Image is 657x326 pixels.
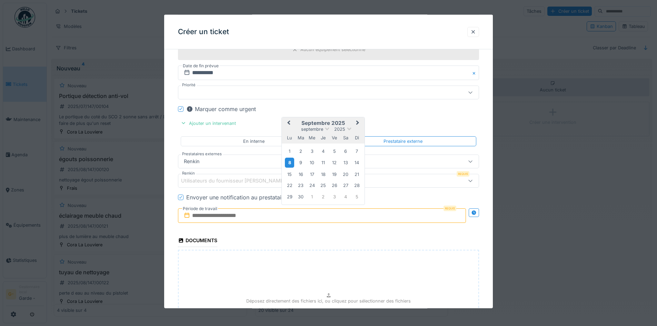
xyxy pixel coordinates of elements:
[284,145,362,202] div: Month septembre, 2025
[282,120,365,126] h2: septembre 2025
[285,133,294,142] div: lundi
[182,205,218,212] label: Période de travail
[178,118,239,128] div: Ajouter un intervenant
[471,65,479,80] button: Close
[296,158,306,167] div: Choose mardi 9 septembre 2025
[319,169,328,179] div: Choose jeudi 18 septembre 2025
[352,133,361,142] div: dimanche
[330,192,339,201] div: Choose vendredi 3 octobre 2025
[319,181,328,190] div: Choose jeudi 25 septembre 2025
[307,133,317,142] div: mercredi
[307,146,317,156] div: Choose mercredi 3 septembre 2025
[352,181,361,190] div: Choose dimanche 28 septembre 2025
[246,297,411,304] p: Déposez directement des fichiers ici, ou cliquez pour sélectionner des fichiers
[352,192,361,201] div: Choose dimanche 5 octobre 2025
[182,62,219,69] label: Date de fin prévue
[296,133,306,142] div: mardi
[178,235,217,247] div: Documents
[296,181,306,190] div: Choose mardi 23 septembre 2025
[330,181,339,190] div: Choose vendredi 26 septembre 2025
[384,138,422,144] div: Prestataire externe
[296,192,306,201] div: Choose mardi 30 septembre 2025
[181,82,197,88] label: Priorité
[186,105,256,113] div: Marquer comme urgent
[285,169,294,179] div: Choose lundi 15 septembre 2025
[181,151,223,157] label: Prestataires externes
[341,133,350,142] div: samedi
[243,138,265,144] div: En interne
[300,46,365,53] div: Aucun équipement sélectionné
[296,169,306,179] div: Choose mardi 16 septembre 2025
[307,181,317,190] div: Choose mercredi 24 septembre 2025
[178,28,229,36] h3: Créer un ticket
[319,146,328,156] div: Choose jeudi 4 septembre 2025
[301,127,323,132] span: septembre
[319,133,328,142] div: jeudi
[307,192,317,201] div: Choose mercredi 1 octobre 2025
[296,146,306,156] div: Choose mardi 2 septembre 2025
[352,146,361,156] div: Choose dimanche 7 septembre 2025
[341,169,350,179] div: Choose samedi 20 septembre 2025
[186,193,318,201] div: Envoyer une notification au prestataire de services
[352,158,361,167] div: Choose dimanche 14 septembre 2025
[319,158,328,167] div: Choose jeudi 11 septembre 2025
[352,169,361,179] div: Choose dimanche 21 septembre 2025
[330,169,339,179] div: Choose vendredi 19 septembre 2025
[334,127,345,132] span: 2025
[181,157,202,165] div: Renkin
[282,118,293,129] button: Previous Month
[330,158,339,167] div: Choose vendredi 12 septembre 2025
[181,170,196,176] label: Renkin
[307,158,317,167] div: Choose mercredi 10 septembre 2025
[444,205,456,211] div: Requis
[181,177,295,185] div: Utilisateurs du fournisseur [PERSON_NAME]
[319,192,328,201] div: Choose jeudi 2 octobre 2025
[341,192,350,201] div: Choose samedi 4 octobre 2025
[330,146,339,156] div: Choose vendredi 5 septembre 2025
[341,158,350,167] div: Choose samedi 13 septembre 2025
[285,158,294,168] div: Choose lundi 8 septembre 2025
[330,133,339,142] div: vendredi
[285,181,294,190] div: Choose lundi 22 septembre 2025
[353,118,364,129] button: Next Month
[457,171,469,176] div: Requis
[285,146,294,156] div: Choose lundi 1 septembre 2025
[285,192,294,201] div: Choose lundi 29 septembre 2025
[307,169,317,179] div: Choose mercredi 17 septembre 2025
[341,146,350,156] div: Choose samedi 6 septembre 2025
[341,181,350,190] div: Choose samedi 27 septembre 2025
